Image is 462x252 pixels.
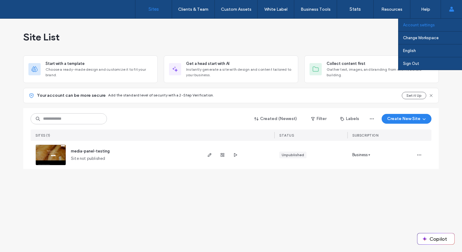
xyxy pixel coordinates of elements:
label: Help [421,7,430,12]
label: Sites [148,6,159,12]
span: Choose a ready-made design and customize it to fit your brand. [46,67,152,78]
label: Custom Assets [221,7,251,12]
a: Account settings [403,19,462,31]
label: Resources [381,7,402,12]
span: SUBSCRIPTION [352,133,378,137]
button: Filter [305,114,332,124]
label: Account settings [403,23,435,27]
div: Get a head start with AIInstantly generate a site with design and content tailored to your business. [164,55,298,83]
a: media-panel-testing [71,149,110,153]
label: Change Workspace [403,36,438,40]
span: Collect content first [327,61,365,67]
a: Sign Out [403,57,462,70]
span: Gather text, images, and branding from clients before building. [327,67,434,78]
button: Labels [335,114,365,124]
label: Clients & Team [178,7,208,12]
span: Add the standard level of security with a 2-Step Verification. [108,93,214,97]
label: Stats [350,6,361,12]
label: White Label [264,7,288,12]
div: Unpublished [282,152,304,158]
label: Business Tools [301,7,331,12]
div: Start with a templateChoose a ready-made design and customize it to fit your brand. [23,55,158,83]
span: Instantly generate a site with design and content tailored to your business. [186,67,293,78]
label: English [403,48,416,53]
span: Start with a template [46,61,85,67]
span: STATUS [279,133,294,137]
span: Site List [23,31,60,43]
div: Collect content firstNewGather text, images, and branding from clients before building. [304,55,439,83]
button: Create New Site [382,114,431,124]
label: Sign Out [403,61,419,66]
span: Site not published [71,156,105,162]
span: Business+ [352,152,370,158]
span: Get a head start with AI [186,61,229,67]
button: Copilot [417,233,454,244]
span: SITES (1) [35,133,50,137]
button: Set it Up [402,92,426,99]
button: Created (Newest) [249,114,302,124]
span: Your account can be more secure [37,92,106,99]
